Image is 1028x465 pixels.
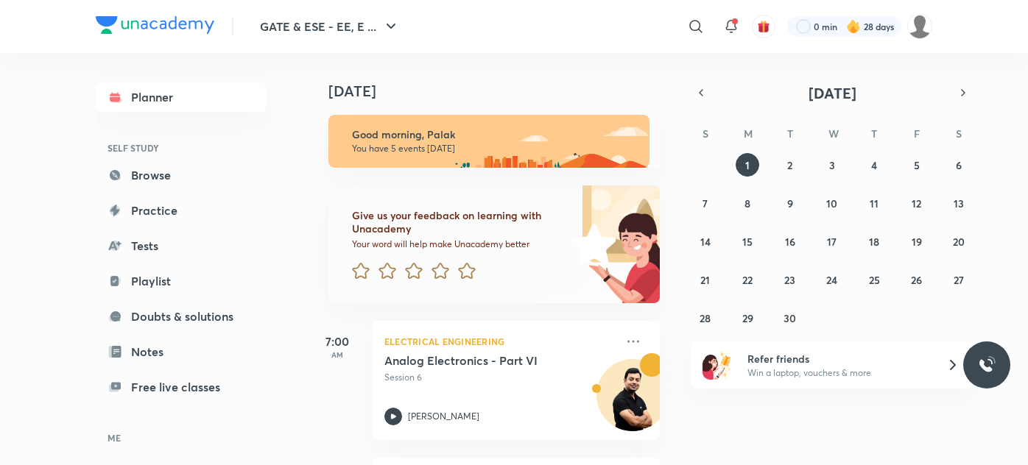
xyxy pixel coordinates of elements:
abbr: September 15, 2025 [742,235,753,249]
abbr: September 16, 2025 [785,235,795,249]
img: ttu [978,356,996,374]
abbr: September 4, 2025 [871,158,877,172]
abbr: September 21, 2025 [700,273,710,287]
abbr: September 9, 2025 [787,196,793,210]
abbr: September 27, 2025 [954,273,964,287]
abbr: September 17, 2025 [827,235,837,249]
abbr: Wednesday [828,127,839,141]
button: September 21, 2025 [694,268,717,291]
abbr: September 30, 2025 [784,311,796,325]
button: September 28, 2025 [694,306,717,330]
abbr: Friday [914,127,920,141]
h6: Refer friends [747,351,929,366]
abbr: September 5, 2025 [914,158,920,172]
button: September 15, 2025 [736,230,759,253]
abbr: September 23, 2025 [784,273,795,287]
button: avatar [752,15,775,38]
img: Palak Tiwari [907,14,932,39]
button: September 12, 2025 [905,191,929,215]
button: September 20, 2025 [947,230,971,253]
abbr: Thursday [871,127,877,141]
button: September 14, 2025 [694,230,717,253]
button: September 7, 2025 [694,191,717,215]
a: Doubts & solutions [96,302,267,331]
button: September 19, 2025 [905,230,929,253]
abbr: September 11, 2025 [870,196,879,210]
h6: Give us your feedback on learning with Unacademy [352,209,567,235]
abbr: September 13, 2025 [954,196,964,210]
h5: 7:00 [308,333,367,350]
button: September 23, 2025 [778,268,802,291]
abbr: September 20, 2025 [953,235,965,249]
button: September 5, 2025 [905,153,929,177]
abbr: September 3, 2025 [829,158,835,172]
button: September 25, 2025 [862,268,886,291]
a: Browse [96,160,267,190]
abbr: September 7, 2025 [703,196,708,210]
abbr: September 1, 2025 [745,158,750,172]
abbr: September 26, 2025 [911,273,922,287]
abbr: September 12, 2025 [912,196,921,210]
abbr: Tuesday [787,127,793,141]
button: September 16, 2025 [778,230,802,253]
abbr: September 6, 2025 [956,158,962,172]
abbr: Sunday [703,127,708,141]
button: GATE & ESE - EE, E ... [251,12,409,41]
abbr: September 22, 2025 [742,273,753,287]
img: Company Logo [96,16,214,34]
h6: Good morning, Palak [352,128,636,141]
button: September 24, 2025 [820,268,844,291]
abbr: Saturday [956,127,962,141]
h6: ME [96,425,267,450]
abbr: September 8, 2025 [744,196,750,210]
button: September 9, 2025 [778,191,802,215]
button: September 13, 2025 [947,191,971,215]
a: Tests [96,231,267,260]
button: September 18, 2025 [862,230,886,253]
a: Planner [96,82,267,112]
button: September 6, 2025 [947,153,971,177]
img: referral [703,350,732,380]
p: You have 5 events [DATE] [352,143,636,155]
button: [DATE] [711,82,953,103]
button: September 22, 2025 [736,268,759,291]
abbr: September 24, 2025 [826,273,837,287]
button: September 8, 2025 [736,191,759,215]
h6: SELF STUDY [96,135,267,160]
img: Avatar [597,367,668,438]
p: AM [308,350,367,359]
button: September 3, 2025 [820,153,844,177]
img: streak [846,19,861,34]
button: September 27, 2025 [947,268,971,291]
p: [PERSON_NAME] [408,410,479,423]
abbr: September 14, 2025 [700,235,711,249]
span: [DATE] [809,83,856,103]
a: Playlist [96,266,267,296]
h4: [DATE] [328,82,675,100]
button: September 2, 2025 [778,153,802,177]
img: avatar [757,20,770,33]
a: Notes [96,337,267,366]
p: Your word will help make Unacademy better [352,238,567,250]
p: Electrical Engineering [384,333,616,350]
a: Practice [96,196,267,225]
abbr: September 18, 2025 [869,235,879,249]
p: Win a laptop, vouchers & more [747,366,929,380]
button: September 4, 2025 [862,153,886,177]
abbr: September 10, 2025 [826,196,837,210]
img: feedback_image [522,185,660,303]
button: September 10, 2025 [820,191,844,215]
abbr: September 29, 2025 [742,311,753,325]
a: Free live classes [96,372,267,402]
button: September 26, 2025 [905,268,929,291]
button: September 29, 2025 [736,306,759,330]
h5: Analog Electronics - Part VI [384,353,568,368]
a: Company Logo [96,16,214,38]
img: morning [328,115,649,168]
abbr: September 25, 2025 [869,273,880,287]
abbr: September 2, 2025 [787,158,792,172]
p: Session 6 [384,371,616,384]
button: September 1, 2025 [736,153,759,177]
button: September 30, 2025 [778,306,802,330]
button: September 11, 2025 [862,191,886,215]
